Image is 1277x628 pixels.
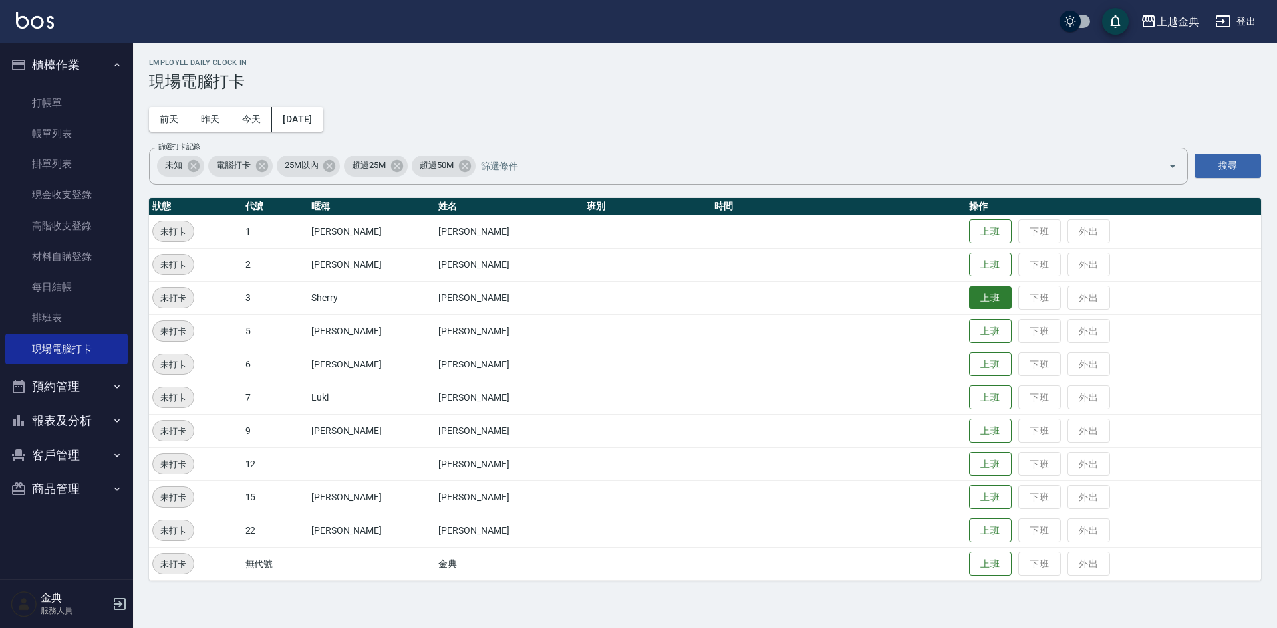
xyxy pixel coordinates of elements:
[435,215,583,248] td: [PERSON_NAME]
[5,403,128,438] button: 報表及分析
[5,369,128,404] button: 預約管理
[969,352,1012,377] button: 上班
[1135,8,1205,35] button: 上越金典
[16,12,54,29] img: Logo
[969,452,1012,476] button: 上班
[149,198,242,215] th: 狀態
[231,107,273,132] button: 今天
[969,286,1012,310] button: 上班
[5,48,128,82] button: 櫃檯作業
[157,159,190,172] span: 未知
[435,198,583,215] th: 姓名
[583,198,711,215] th: 班別
[277,159,327,172] span: 25M以內
[308,198,436,215] th: 暱稱
[308,381,436,414] td: Luki
[5,438,128,472] button: 客戶管理
[242,248,308,281] td: 2
[153,324,194,338] span: 未打卡
[5,334,128,364] a: 現場電腦打卡
[435,348,583,381] td: [PERSON_NAME]
[41,591,108,605] h5: 金典
[242,414,308,447] td: 9
[272,107,323,132] button: [DATE]
[190,107,231,132] button: 昨天
[711,198,966,215] th: 時間
[969,319,1012,344] button: 上班
[308,215,436,248] td: [PERSON_NAME]
[5,272,128,302] a: 每日結帳
[277,156,341,177] div: 25M以內
[969,219,1012,244] button: 上班
[242,314,308,348] td: 5
[153,424,194,438] span: 未打卡
[969,253,1012,277] button: 上班
[1195,154,1261,178] button: 搜尋
[435,547,583,580] td: 金典
[5,211,128,241] a: 高階收支登錄
[5,472,128,506] button: 商品管理
[11,591,37,617] img: Person
[149,72,1261,91] h3: 現場電腦打卡
[308,314,436,348] td: [PERSON_NAME]
[969,552,1012,576] button: 上班
[41,605,108,617] p: 服務人員
[435,314,583,348] td: [PERSON_NAME]
[5,149,128,179] a: 掛單列表
[153,291,194,305] span: 未打卡
[153,490,194,504] span: 未打卡
[242,215,308,248] td: 1
[966,198,1261,215] th: 操作
[308,480,436,514] td: [PERSON_NAME]
[208,159,259,172] span: 電腦打卡
[208,156,273,177] div: 電腦打卡
[344,159,394,172] span: 超過25M
[153,457,194,471] span: 未打卡
[308,414,436,447] td: [PERSON_NAME]
[157,156,204,177] div: 未知
[435,447,583,480] td: [PERSON_NAME]
[242,281,308,314] td: 3
[969,518,1012,543] button: 上班
[153,358,194,371] span: 未打卡
[1162,156,1183,177] button: Open
[149,107,190,132] button: 前天
[435,381,583,414] td: [PERSON_NAME]
[153,391,194,405] span: 未打卡
[242,480,308,514] td: 15
[412,159,462,172] span: 超過50M
[435,248,583,281] td: [PERSON_NAME]
[5,118,128,149] a: 帳單列表
[1157,13,1199,30] div: 上越金典
[344,156,408,177] div: 超過25M
[435,514,583,547] td: [PERSON_NAME]
[478,154,1145,177] input: 篩選條件
[153,225,194,239] span: 未打卡
[242,198,308,215] th: 代號
[149,58,1261,67] h2: Employee Daily Clock In
[242,447,308,480] td: 12
[435,414,583,447] td: [PERSON_NAME]
[5,302,128,333] a: 排班表
[969,385,1012,410] button: 上班
[242,348,308,381] td: 6
[308,514,436,547] td: [PERSON_NAME]
[412,156,476,177] div: 超過50M
[5,241,128,272] a: 材料自購登錄
[158,142,200,152] label: 篩選打卡記錄
[435,281,583,314] td: [PERSON_NAME]
[242,381,308,414] td: 7
[308,348,436,381] td: [PERSON_NAME]
[153,524,194,538] span: 未打卡
[242,514,308,547] td: 22
[969,485,1012,510] button: 上班
[1210,9,1261,34] button: 登出
[308,281,436,314] td: Sherry
[435,480,583,514] td: [PERSON_NAME]
[308,248,436,281] td: [PERSON_NAME]
[153,557,194,571] span: 未打卡
[153,258,194,272] span: 未打卡
[5,88,128,118] a: 打帳單
[5,179,128,210] a: 現金收支登錄
[242,547,308,580] td: 無代號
